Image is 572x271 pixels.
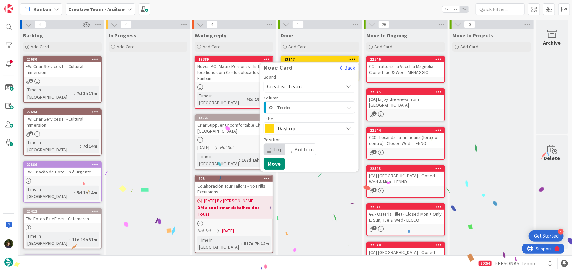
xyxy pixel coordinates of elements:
[366,203,445,236] a: 22541€€ - Osteria Fillet - Closed Mon + Only L. Sun, Tue & Wed - LECCO
[197,228,211,234] i: Not Set
[24,62,101,77] div: FW: Criar Services IT - Cultural Immersion
[558,229,564,235] div: 4
[34,3,36,8] div: 1
[24,162,101,176] div: 22866FW: Criação de Hotel - n é urgente
[69,6,125,12] b: Creative Team - Análise
[198,176,273,181] div: 805
[23,56,102,103] a: 22680FW: Criar Services IT - Cultural ImmersionTime in [GEOGRAPHIC_DATA]:7d 1h 17m
[24,56,101,62] div: 22680
[367,172,444,186] div: [CA] [GEOGRAPHIC_DATA] - Closed Wed & Mon - LENNO
[264,137,281,142] span: Position
[543,39,561,46] div: Archive
[460,6,469,12] span: 3x
[27,57,101,62] div: 22680
[70,236,99,243] div: 11d 19h 31m
[264,158,285,170] button: Move
[75,189,99,196] div: 5d 1h 14m
[452,32,493,39] span: Move to Projects
[476,3,525,15] input: Quick Filter...
[269,103,318,112] span: O - To do
[121,21,132,28] span: 0
[195,121,273,135] div: Criar Supplier Uncomfortable Cities [GEOGRAPHIC_DATA]
[479,261,492,266] div: 20054
[273,146,283,153] span: Top
[367,95,444,109] div: [CA] Enjoy the views from [GEOGRAPHIC_DATA]
[367,242,444,262] div: 22540[CA] [GEOGRAPHIC_DATA] - Closed Mon - LECCO
[23,208,102,249] a: 22422FW: Fotos BlueFleet - CatamaranTime in [GEOGRAPHIC_DATA]:11d 19h 31m
[197,153,239,167] div: Time in [GEOGRAPHIC_DATA]
[195,56,273,62] div: 19389
[198,116,273,120] div: 13727
[197,236,241,251] div: Time in [GEOGRAPHIC_DATA]
[74,189,75,196] span: :
[4,4,13,13] img: Visit kanbanzone.com
[74,90,75,97] span: :
[366,165,445,198] a: 22543[CA] [GEOGRAPHIC_DATA] - Closed Wed & Mon - LENNO
[24,168,101,176] div: FW: Criação de Hotel - n é urgente
[195,176,273,196] div: 805Colaboración Tour Tailors - No Frills Excursions
[370,243,444,247] div: 22540
[14,1,30,9] span: Support
[288,44,309,50] span: Add Card...
[372,150,377,154] span: 2
[23,32,43,39] span: Backlog
[370,205,444,209] div: 22541
[267,83,302,90] span: Creative Team
[367,242,444,248] div: 22540
[245,96,271,103] div: 42d 18h 6m
[195,32,226,39] span: Waiting reply
[241,240,242,247] span: :
[367,56,444,77] div: 22546€€ - Trattoria La Vecchia Magnolia - Closed Tue & Wed - MENAGGIO
[370,128,444,133] div: 22544
[26,186,74,200] div: Time in [GEOGRAPHIC_DATA]
[367,133,444,148] div: €€€ - Locanda La Tirlindana (fora do centro) - Closed Wed - LENNO
[195,114,273,170] a: 13727Criar Supplier Uncomfortable Cities [GEOGRAPHIC_DATA][DATE]Not SetTime in [GEOGRAPHIC_DATA]:...
[195,62,273,82] div: Novos POI Matrix Personas - lista de locations com Cards colocados no kanban
[195,56,273,109] a: 19389Novos POI Matrix Personas - lista de locations com Cards colocados no kanbanTime in [GEOGRAP...
[374,44,395,50] span: Add Card...
[264,117,275,121] span: Label
[24,115,101,129] div: FW: Criar Services IT - Cultural Immersion
[195,176,273,182] div: 805
[24,208,101,214] div: 22422
[367,56,444,62] div: 22546
[207,21,218,28] span: 4
[29,79,33,83] span: 1
[24,214,101,223] div: FW: Fotos BlueFleet - Catamaran
[281,56,359,71] div: 23147Move CardBackBoardCreative TeamColumnO - To doO - To doLabelDaytripPositionTopBottomMoveFW: ...
[366,32,407,39] span: Move to Ongoing
[260,64,296,71] span: Move Card
[203,44,224,50] span: Add Card...
[366,88,445,121] a: 22545[CA] Enjoy the views from [GEOGRAPHIC_DATA]
[460,44,481,50] span: Add Card...
[451,6,460,12] span: 2x
[75,90,99,97] div: 7d 1h 17m
[544,154,560,162] div: Delete
[24,208,101,223] div: 22422FW: Fotos BlueFleet - Catamaran
[23,108,102,156] a: 22694FW: Criar Services IT - Cultural ImmersionTime in [GEOGRAPHIC_DATA]:7d 14m
[370,57,444,62] div: 22546
[195,115,273,121] div: 13727
[367,166,444,172] div: 22543
[464,21,475,28] span: 0
[367,248,444,262] div: [CA] [GEOGRAPHIC_DATA] - Closed Mon - LECCO
[109,32,136,39] span: In Progress
[264,101,355,113] button: O - To do
[35,21,46,28] span: 6
[26,139,80,153] div: Time in [GEOGRAPHIC_DATA]
[26,86,74,100] div: Time in [GEOGRAPHIC_DATA]
[529,230,564,242] div: Open Get Started checklist, remaining modules: 4
[367,204,444,210] div: 22541
[367,89,444,95] div: 22545
[367,204,444,224] div: 22541€€ - Osteria Fillet - Closed Mon + Only L. Sun, Tue & Wed - LECCO
[264,96,279,100] span: Column
[292,21,304,28] span: 1
[240,156,271,164] div: 168d 16h 20m
[195,115,273,135] div: 13727Criar Supplier Uncomfortable Cities [GEOGRAPHIC_DATA]
[220,144,234,150] i: Not Set
[24,56,101,77] div: 22680FW: Criar Services IT - Cultural Immersion
[367,166,444,186] div: 22543[CA] [GEOGRAPHIC_DATA] - Closed Wed & Mon - LENNO
[372,226,377,230] span: 2
[295,146,314,153] span: Bottom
